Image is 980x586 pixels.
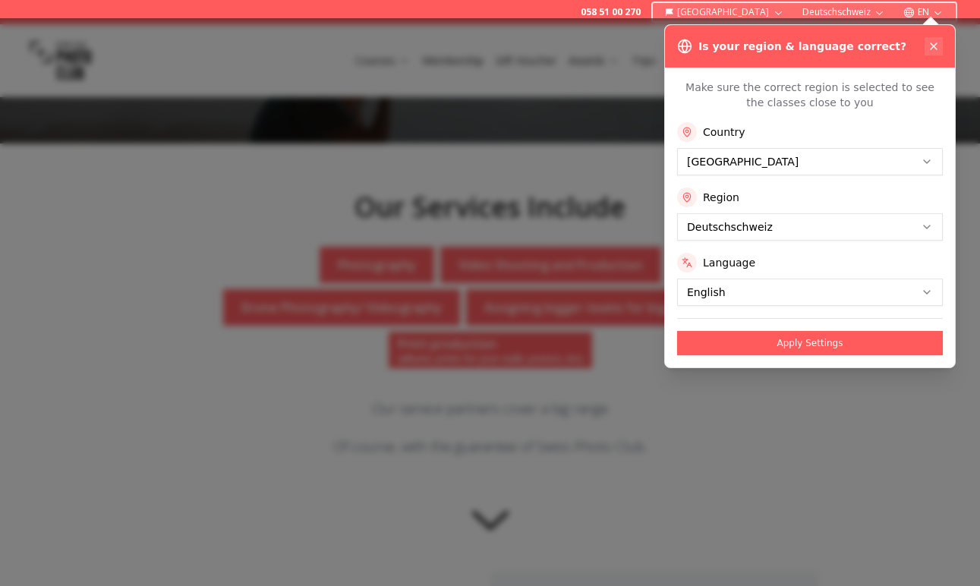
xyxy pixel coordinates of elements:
label: Region [703,190,739,205]
label: Country [703,124,745,140]
button: Deutschschweiz [796,3,891,21]
p: Make sure the correct region is selected to see the classes close to you [677,80,943,110]
button: [GEOGRAPHIC_DATA] [659,3,790,21]
a: 058 51 00 270 [581,6,641,18]
label: Language [703,255,755,270]
button: Apply Settings [677,331,943,355]
h3: Is your region & language correct? [698,39,906,54]
button: EN [897,3,950,21]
